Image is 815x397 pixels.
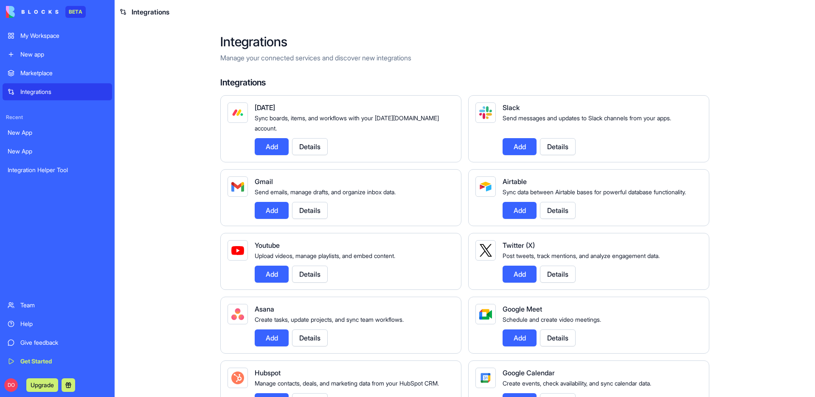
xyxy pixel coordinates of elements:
[20,31,107,40] div: My Workspace
[220,34,709,49] h2: Integrations
[503,316,601,323] span: Schedule and create video meetings.
[8,128,107,137] div: New App
[20,320,107,328] div: Help
[255,114,439,132] span: Sync boards, items, and workflows with your [DATE][DOMAIN_NAME] account.
[503,103,520,112] span: Slack
[503,305,542,313] span: Google Meet
[220,53,709,63] p: Manage your connected services and discover new integrations
[20,301,107,309] div: Team
[255,252,395,259] span: Upload videos, manage playlists, and embed content.
[255,316,404,323] span: Create tasks, update projects, and sync team workflows.
[255,188,396,196] span: Send emails, manage drafts, and organize inbox data.
[503,252,660,259] span: Post tweets, track mentions, and analyze engagement data.
[292,329,328,346] button: Details
[503,380,651,387] span: Create events, check availability, and sync calendar data.
[292,266,328,283] button: Details
[220,77,709,88] h4: Integrations
[3,27,112,44] a: My Workspace
[255,380,439,387] span: Manage contacts, deals, and marketing data from your HubSpot CRM.
[65,6,86,18] div: BETA
[292,202,328,219] button: Details
[20,338,107,347] div: Give feedback
[255,177,273,186] span: Gmail
[3,334,112,351] a: Give feedback
[503,202,537,219] button: Add
[3,143,112,160] a: New App
[3,297,112,314] a: Team
[20,50,107,59] div: New app
[4,378,18,392] span: DO
[20,357,107,366] div: Get Started
[503,241,535,250] span: Twitter (X)
[3,353,112,370] a: Get Started
[255,202,289,219] button: Add
[3,124,112,141] a: New App
[3,315,112,332] a: Help
[503,138,537,155] button: Add
[255,329,289,346] button: Add
[255,241,280,250] span: Youtube
[255,266,289,283] button: Add
[503,369,555,377] span: Google Calendar
[26,378,58,392] button: Upgrade
[503,188,686,196] span: Sync data between Airtable bases for powerful database functionality.
[255,103,275,112] span: [DATE]
[20,69,107,77] div: Marketplace
[503,114,671,122] span: Send messages and updates to Slack channels from your apps.
[255,369,281,377] span: Hubspot
[503,177,527,186] span: Airtable
[6,6,59,18] img: logo
[3,114,112,121] span: Recent
[20,88,107,96] div: Integrations
[6,6,86,18] a: BETA
[8,166,107,174] div: Integration Helper Tool
[540,329,576,346] button: Details
[3,65,112,82] a: Marketplace
[26,380,58,389] a: Upgrade
[132,7,169,17] span: Integrations
[503,266,537,283] button: Add
[503,329,537,346] button: Add
[3,46,112,63] a: New app
[3,162,112,179] a: Integration Helper Tool
[540,138,576,155] button: Details
[255,138,289,155] button: Add
[292,138,328,155] button: Details
[540,202,576,219] button: Details
[8,147,107,156] div: New App
[255,305,274,313] span: Asana
[3,83,112,100] a: Integrations
[540,266,576,283] button: Details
